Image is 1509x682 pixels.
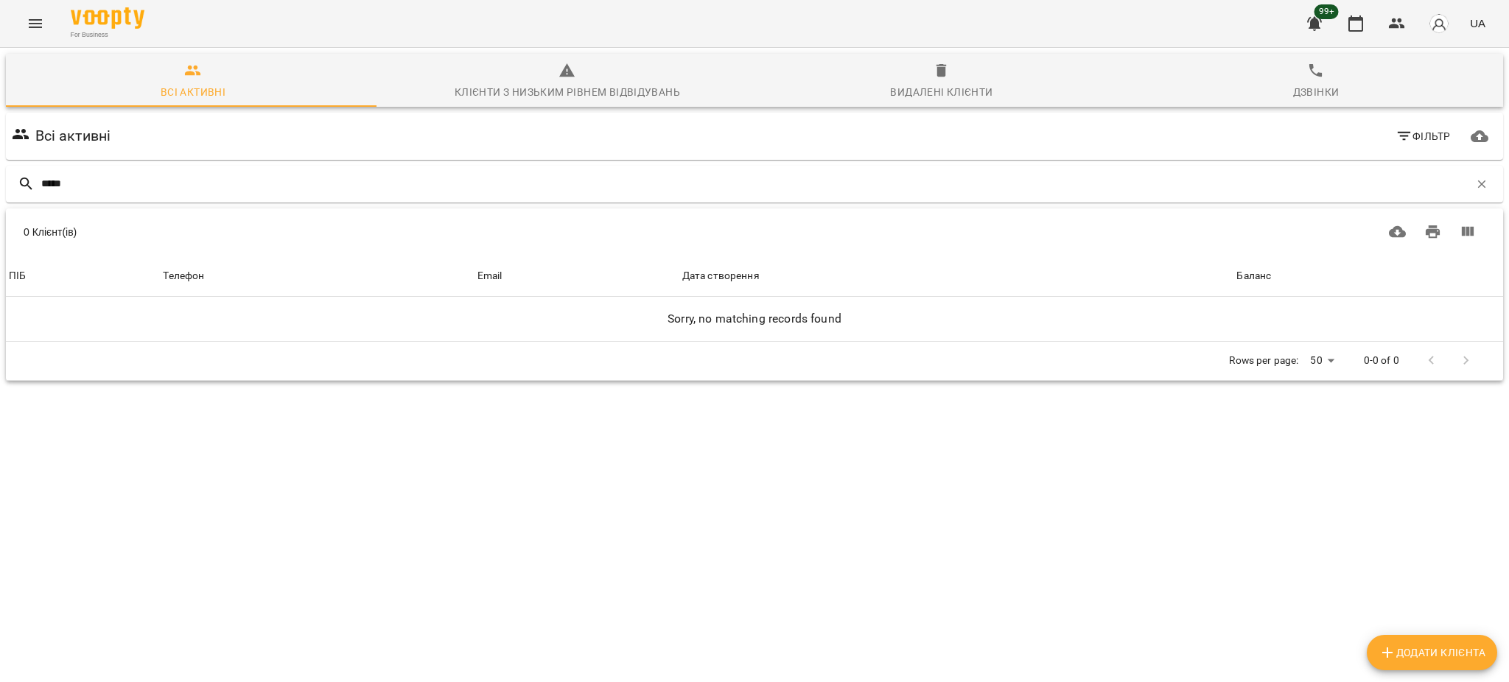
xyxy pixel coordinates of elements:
div: Телефон [163,267,204,285]
span: Email [477,267,676,285]
div: Table Toolbar [6,208,1503,256]
div: 50 [1304,350,1340,371]
img: avatar_s.png [1429,13,1449,34]
img: Voopty Logo [71,7,144,29]
span: For Business [71,30,144,40]
div: Sort [163,267,204,285]
div: Клієнти з низьким рівнем відвідувань [455,83,680,101]
h6: Sorry, no matching records found [9,309,1500,329]
div: Дзвінки [1293,83,1340,101]
span: Дата створення [682,267,1231,285]
div: Дата створення [682,267,760,285]
span: 99+ [1314,4,1339,19]
span: Фільтр [1396,127,1451,145]
div: Баланс [1236,267,1271,285]
h6: Всі активні [35,124,111,147]
span: UA [1470,15,1485,31]
span: Телефон [163,267,471,285]
button: Фільтр [1390,123,1457,150]
div: 0 Клієнт(ів) [24,225,729,239]
div: Sort [477,267,503,285]
div: Sort [682,267,760,285]
button: Вигляд колонок [1450,214,1485,250]
div: Всі активні [161,83,225,101]
div: Видалені клієнти [890,83,992,101]
p: Rows per page: [1229,354,1298,368]
button: Друк [1415,214,1451,250]
div: Sort [1236,267,1271,285]
span: Баланс [1236,267,1500,285]
div: Email [477,267,503,285]
p: 0-0 of 0 [1364,354,1399,368]
span: ПІБ [9,267,157,285]
button: Menu [18,6,53,41]
button: UA [1464,10,1491,37]
button: Завантажити CSV [1380,214,1415,250]
div: ПІБ [9,267,26,285]
div: Sort [9,267,26,285]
